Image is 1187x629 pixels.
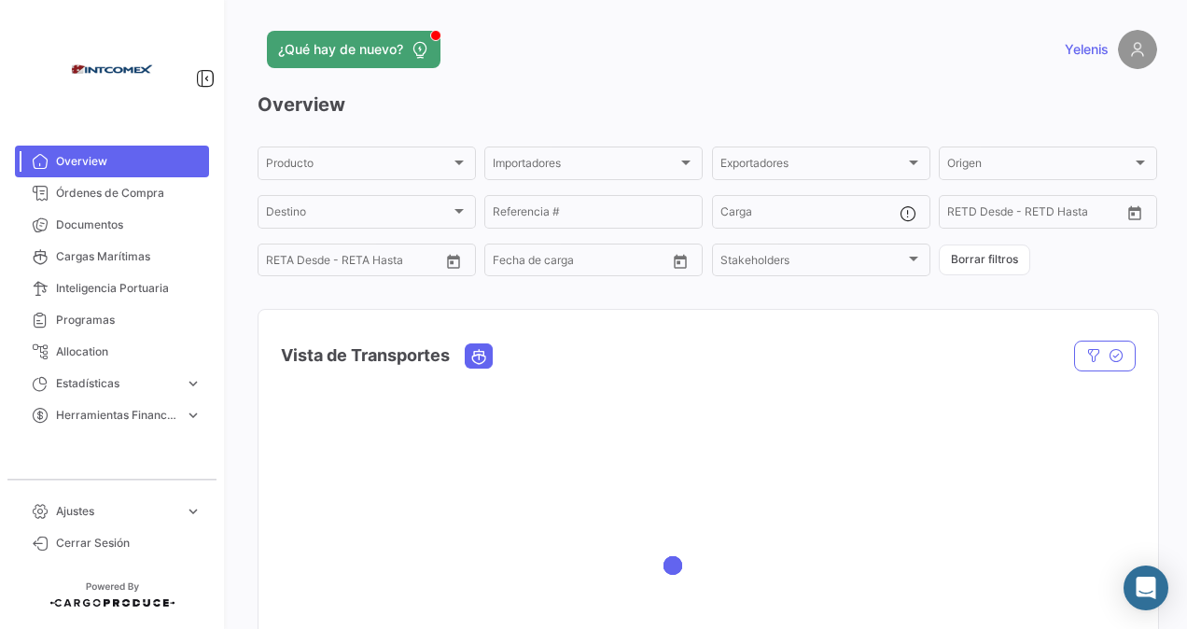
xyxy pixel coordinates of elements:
[939,245,1030,275] button: Borrar filtros
[56,153,202,170] span: Overview
[313,257,396,270] input: Hasta
[56,185,202,202] span: Órdenes de Compra
[947,208,981,221] input: Desde
[281,342,450,369] h4: Vista de Transportes
[493,160,677,173] span: Importadores
[720,160,905,173] span: Exportadores
[994,208,1077,221] input: Hasta
[185,407,202,424] span: expand_more
[15,241,209,273] a: Cargas Marítimas
[56,217,202,233] span: Documentos
[493,257,526,270] input: Desde
[65,22,159,116] img: intcomex.png
[15,209,209,241] a: Documentos
[1124,566,1168,610] div: Abrir Intercom Messenger
[56,535,202,552] span: Cerrar Sesión
[56,375,177,392] span: Estadísticas
[440,247,468,275] button: Open calendar
[1118,30,1157,69] img: placeholder-user.png
[947,160,1132,173] span: Origen
[15,273,209,304] a: Inteligencia Portuaria
[185,503,202,520] span: expand_more
[56,312,202,328] span: Programas
[1121,199,1149,227] button: Open calendar
[720,257,905,270] span: Stakeholders
[56,248,202,265] span: Cargas Marítimas
[15,146,209,177] a: Overview
[15,304,209,336] a: Programas
[15,336,209,368] a: Allocation
[266,160,451,173] span: Producto
[466,344,492,368] button: Ocean
[56,407,177,424] span: Herramientas Financieras
[278,40,403,59] span: ¿Qué hay de nuevo?
[56,343,202,360] span: Allocation
[258,91,1157,118] h3: Overview
[1065,40,1109,59] span: Yelenis
[15,177,209,209] a: Órdenes de Compra
[539,257,622,270] input: Hasta
[666,247,694,275] button: Open calendar
[185,375,202,392] span: expand_more
[266,257,300,270] input: Desde
[56,503,177,520] span: Ajustes
[266,208,451,221] span: Destino
[56,280,202,297] span: Inteligencia Portuaria
[267,31,440,68] button: ¿Qué hay de nuevo?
